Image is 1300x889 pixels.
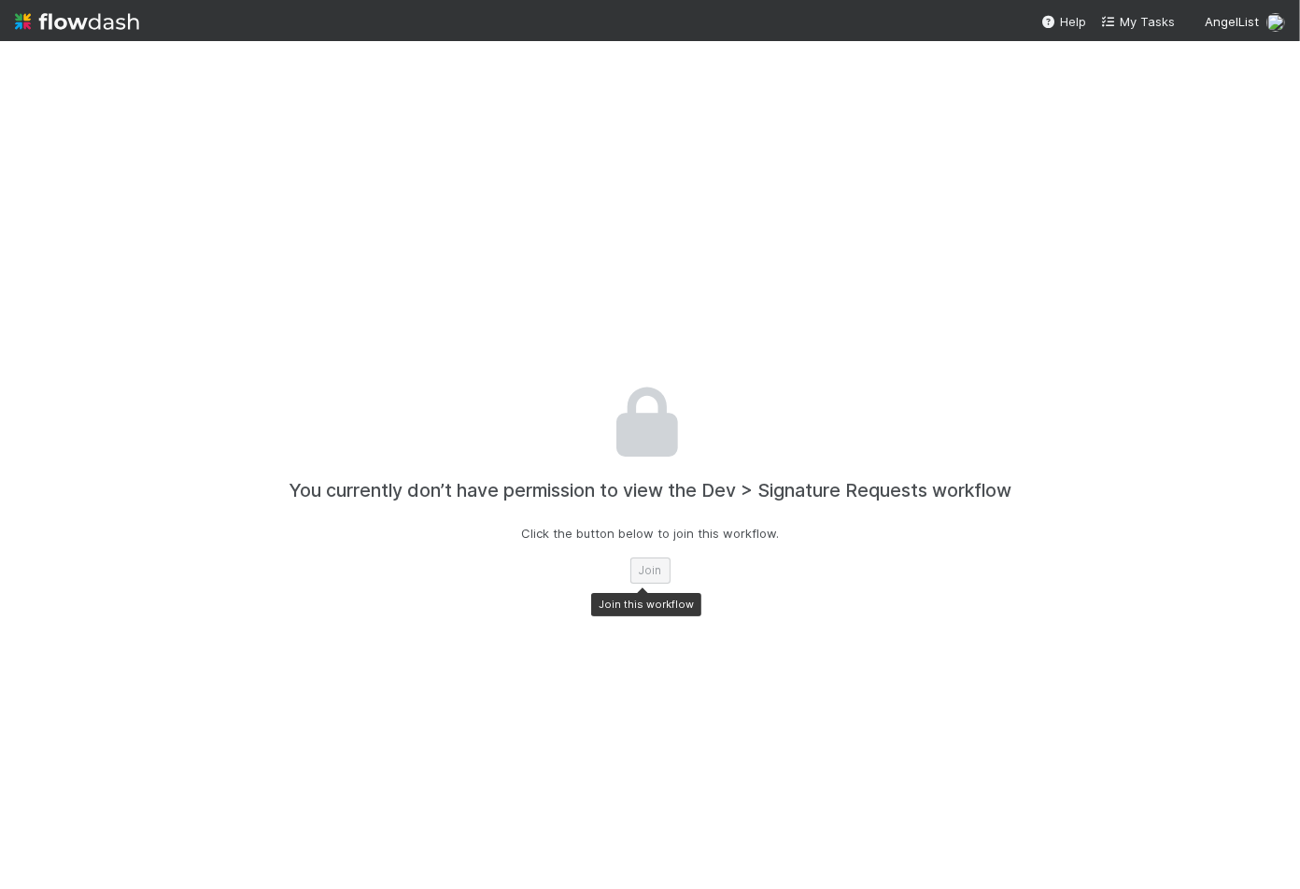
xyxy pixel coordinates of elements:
p: Click the button below to join this workflow. [521,524,779,543]
img: avatar_7e1c67d1-c55a-4d71-9394-c171c6adeb61.png [1266,13,1285,32]
span: AngelList [1205,14,1259,29]
img: logo-inverted-e16ddd16eac7371096b0.svg [15,6,139,37]
span: My Tasks [1101,14,1175,29]
a: My Tasks [1101,12,1175,31]
h4: You currently don’t have permission to view the Dev > Signature Requests workflow [289,480,1011,501]
button: Join [630,557,671,584]
div: Help [1041,12,1086,31]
